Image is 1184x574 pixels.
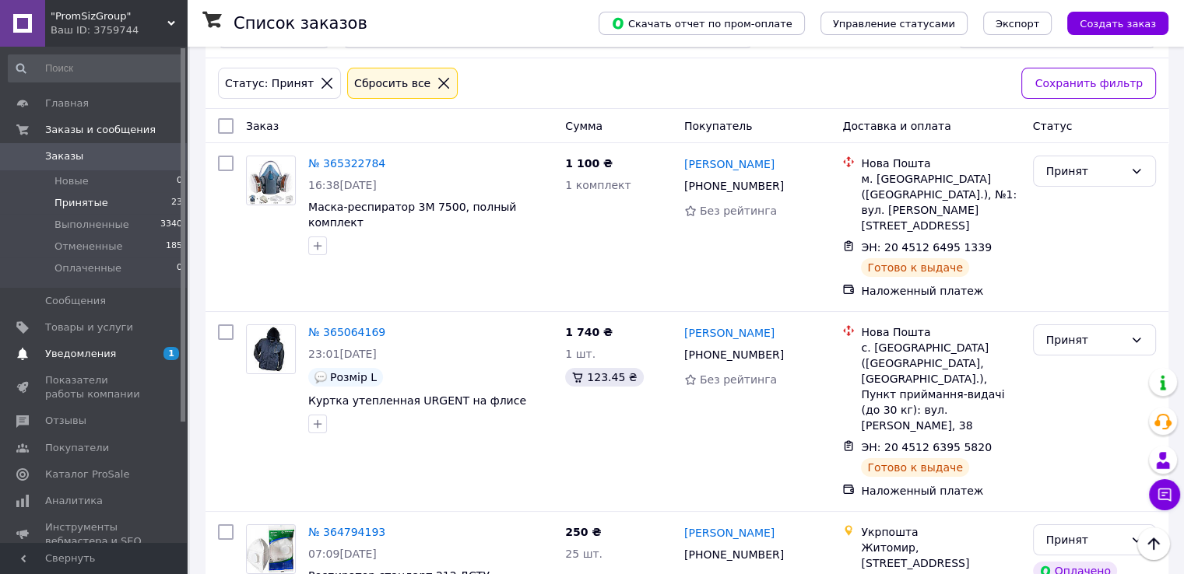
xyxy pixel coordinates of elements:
span: Покупатель [684,120,753,132]
img: Фото товару [247,525,295,573]
span: Заказы и сообщения [45,123,156,137]
span: 1 740 ₴ [565,326,613,338]
a: № 365322784 [308,157,385,170]
input: Поиск [8,54,184,82]
div: м. [GEOGRAPHIC_DATA] ([GEOGRAPHIC_DATA].), №1: вул. [PERSON_NAME][STREET_ADDRESS] [861,171,1020,233]
button: Управление статусами [820,12,968,35]
a: [PERSON_NAME] [684,525,775,541]
span: Скачать отчет по пром-оплате [611,16,792,30]
span: Принятые [54,196,108,210]
button: Чат с покупателем [1149,479,1180,510]
span: Сохранить фильтр [1035,75,1143,92]
span: Сумма [565,120,603,132]
span: Сообщения [45,294,106,308]
span: 1 [163,347,179,360]
span: 250 ₴ [565,526,601,538]
img: Фото товару [247,325,295,373]
div: с. [GEOGRAPHIC_DATA] ([GEOGRAPHIC_DATA], [GEOGRAPHIC_DATA].), Пункт приймання-видачі (до 30 кг): ... [861,340,1020,433]
a: Фото товару [246,156,296,205]
div: [PHONE_NUMBER] [681,175,787,197]
div: Наложенный платеж [861,283,1020,299]
span: Управление статусами [833,18,955,30]
div: [PHONE_NUMBER] [681,344,787,366]
a: № 365064169 [308,326,385,338]
span: 3340 [160,218,182,232]
a: Фото товару [246,324,296,374]
span: 23:01[DATE] [308,348,377,360]
div: Наложенный платеж [861,483,1020,499]
span: 16:38[DATE] [308,179,377,191]
a: [PERSON_NAME] [684,325,775,341]
span: Розмір L [330,371,377,383]
span: ЭН: 20 4512 6495 1339 [861,241,992,254]
div: Принят [1046,163,1124,180]
span: 0 [177,174,182,188]
h1: Список заказов [234,14,367,33]
span: 1 шт. [565,348,596,360]
span: Без рейтинга [700,373,777,386]
span: Каталог ProSale [45,467,129,481]
span: 0 [177,261,182,275]
div: Готово к выдаче [861,458,968,477]
span: Главная [45,96,89,110]
img: :speech_balloon: [314,371,327,383]
div: Статус: Принят [222,75,317,92]
div: Принят [1046,531,1124,548]
div: [PHONE_NUMBER] [681,544,787,565]
div: 123.45 ₴ [565,368,643,387]
span: Без рейтинга [700,205,777,217]
span: 07:09[DATE] [308,548,377,560]
div: Ваш ID: 3759744 [51,23,187,37]
span: Показатели работы компании [45,373,144,401]
a: Создать заказ [1052,16,1168,29]
button: Сохранить фильтр [1021,68,1156,99]
span: Выполненные [54,218,129,232]
img: Фото товару [248,156,295,205]
span: Создать заказ [1080,18,1156,30]
div: Сбросить все [351,75,434,92]
span: ЭН: 20 4512 6395 5820 [861,441,992,453]
span: 185 [166,240,182,254]
a: [PERSON_NAME] [684,156,775,172]
span: Покупатели [45,441,109,455]
a: № 364794193 [308,526,385,538]
a: Куртка утепленная URGENT на флисе [308,394,526,407]
span: Статус [1033,120,1073,132]
span: 1 комплект [565,179,631,191]
span: Инструменты вебмастера и SEO [45,520,144,548]
a: Маска-респиратор 3М 7500, полный комплект [308,201,516,229]
span: Отмененные [54,240,122,254]
span: 1 100 ₴ [565,157,613,170]
a: Фото товару [246,524,296,574]
span: 23 [171,196,182,210]
span: Товары и услуги [45,320,133,334]
div: Укрпошта [861,524,1020,540]
span: Доставка и оплата [842,120,950,132]
div: Нова Пошта [861,156,1020,171]
button: Экспорт [983,12,1052,35]
button: Создать заказ [1067,12,1168,35]
span: Уведомления [45,347,116,361]
div: Принят [1046,331,1124,348]
button: Скачать отчет по пром-оплате [599,12,805,35]
span: Заказ [246,120,279,132]
span: Экспорт [996,18,1039,30]
div: Готово к выдаче [861,258,968,277]
span: Оплаченные [54,261,121,275]
div: Нова Пошта [861,324,1020,340]
span: "PromSizGroup" [51,9,167,23]
span: Аналитика [45,494,103,508]
span: 25 шт. [565,548,603,560]
span: Новые [54,174,89,188]
span: Отзывы [45,414,86,428]
span: Заказы [45,149,83,163]
button: Наверх [1137,527,1170,560]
